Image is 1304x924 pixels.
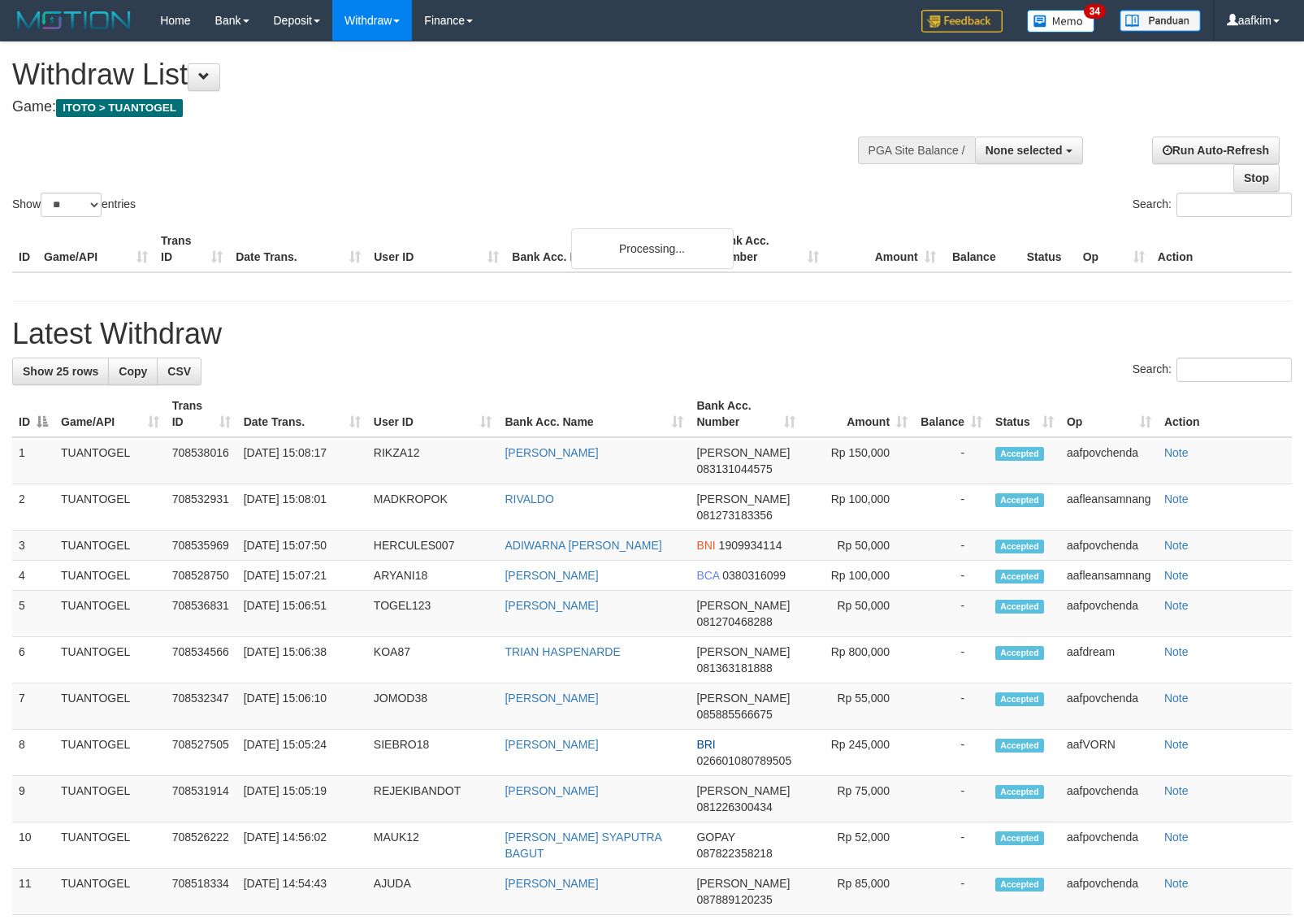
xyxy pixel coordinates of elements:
[166,730,237,776] td: 708527505
[166,591,237,637] td: 708536831
[54,683,166,730] td: TUANTOGEL
[237,776,367,822] td: [DATE] 15:05:19
[12,683,54,730] td: 7
[237,822,367,869] td: [DATE] 14:56:02
[166,391,237,437] th: Trans ID: activate to sort column ascending
[696,800,772,813] span: Copy 081226300434 to clipboard
[914,437,989,484] td: -
[166,637,237,683] td: 708534566
[696,692,790,705] span: [PERSON_NAME]
[1164,645,1189,658] a: Note
[696,754,791,767] span: Copy 026601080789505 to clipboard
[12,484,54,531] td: 2
[166,869,237,915] td: 708518334
[696,509,772,522] span: Copy 081273183356 to clipboard
[41,193,102,217] select: Showentries
[696,738,715,751] span: BRI
[12,730,54,776] td: 8
[802,561,914,591] td: Rp 100,000
[23,365,98,378] span: Show 25 rows
[54,531,166,561] td: TUANTOGEL
[166,776,237,822] td: 708531914
[54,637,166,683] td: TUANTOGEL
[166,484,237,531] td: 708532931
[237,391,367,437] th: Date Trans.: activate to sort column ascending
[505,784,598,797] a: [PERSON_NAME]
[166,531,237,561] td: 708535969
[12,226,37,272] th: ID
[1060,391,1158,437] th: Op: activate to sort column ascending
[975,137,1083,164] button: None selected
[367,391,499,437] th: User ID: activate to sort column ascending
[696,662,772,675] span: Copy 081363181888 to clipboard
[696,539,715,552] span: BNI
[986,144,1063,157] span: None selected
[989,391,1060,437] th: Status: activate to sort column ascending
[12,437,54,484] td: 1
[995,878,1044,891] span: Accepted
[157,358,201,385] a: CSV
[1164,831,1189,844] a: Note
[914,561,989,591] td: -
[802,637,914,683] td: Rp 800,000
[12,8,136,33] img: MOTION_logo.png
[505,692,598,705] a: [PERSON_NAME]
[995,493,1044,507] span: Accepted
[914,531,989,561] td: -
[505,446,598,459] a: [PERSON_NAME]
[237,637,367,683] td: [DATE] 15:06:38
[166,683,237,730] td: 708532347
[166,822,237,869] td: 708526222
[1151,226,1292,272] th: Action
[367,683,499,730] td: JOMOD38
[995,739,1044,753] span: Accepted
[690,391,802,437] th: Bank Acc. Number: activate to sort column ascending
[12,193,136,217] label: Show entries
[696,877,790,890] span: [PERSON_NAME]
[802,484,914,531] td: Rp 100,000
[367,637,499,683] td: KOA87
[12,776,54,822] td: 9
[802,683,914,730] td: Rp 55,000
[1060,484,1158,531] td: aafleansamnang
[237,869,367,915] td: [DATE] 14:54:43
[1060,776,1158,822] td: aafpovchenda
[1158,391,1292,437] th: Action
[1133,358,1292,382] label: Search:
[802,822,914,869] td: Rp 52,000
[914,822,989,869] td: -
[1164,569,1189,582] a: Note
[12,99,853,115] h4: Game:
[995,692,1044,706] span: Accepted
[1133,193,1292,217] label: Search:
[1027,10,1095,33] img: Button%20Memo.svg
[1084,4,1106,19] span: 34
[914,391,989,437] th: Balance: activate to sort column ascending
[696,708,772,721] span: Copy 085885566675 to clipboard
[229,226,367,272] th: Date Trans.
[802,869,914,915] td: Rp 85,000
[914,637,989,683] td: -
[696,599,790,612] span: [PERSON_NAME]
[166,561,237,591] td: 708528750
[1164,877,1189,890] a: Note
[367,776,499,822] td: REJEKIBANDOT
[914,730,989,776] td: -
[696,446,790,459] span: [PERSON_NAME]
[12,822,54,869] td: 10
[696,893,772,906] span: Copy 087889120235 to clipboard
[1164,784,1189,797] a: Note
[1164,738,1189,751] a: Note
[1152,137,1280,164] a: Run Auto-Refresh
[802,591,914,637] td: Rp 50,000
[12,591,54,637] td: 5
[108,358,158,385] a: Copy
[237,484,367,531] td: [DATE] 15:08:01
[167,365,191,378] span: CSV
[1060,869,1158,915] td: aafpovchenda
[914,683,989,730] td: -
[367,591,499,637] td: TOGEL123
[802,776,914,822] td: Rp 75,000
[696,462,772,475] span: Copy 083131044575 to clipboard
[1164,492,1189,505] a: Note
